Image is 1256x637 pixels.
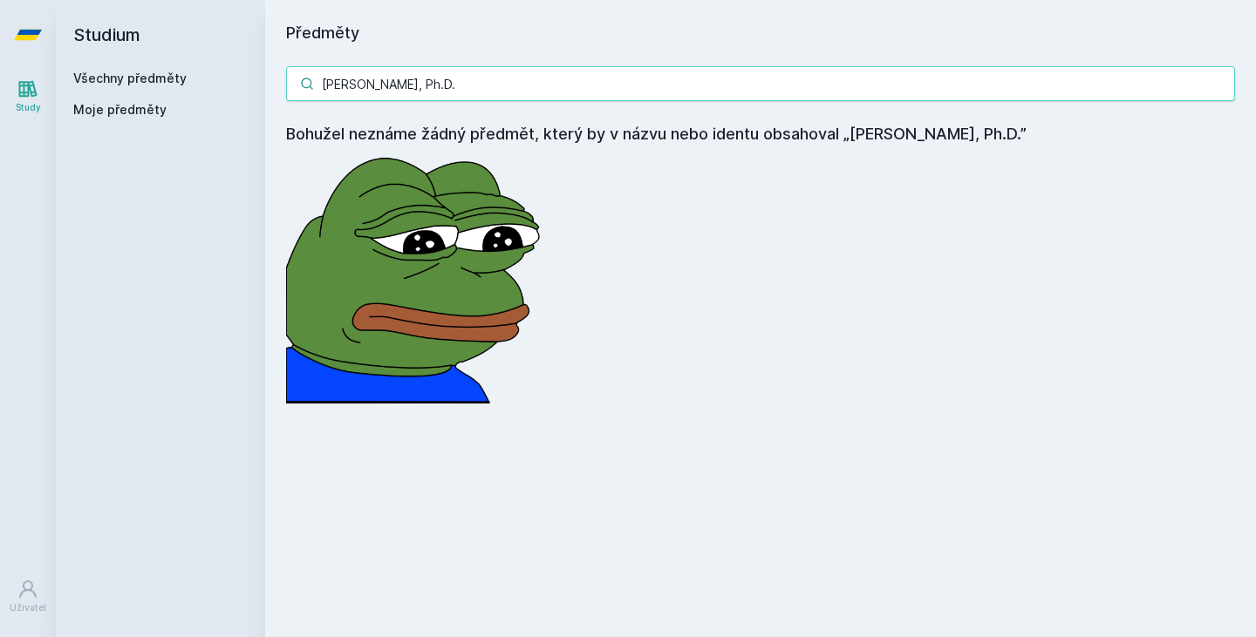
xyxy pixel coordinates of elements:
h1: Předměty [286,21,1235,45]
a: Study [3,70,52,123]
div: Study [16,101,41,114]
img: error_picture.png [286,146,548,403]
a: Uživatel [3,570,52,623]
a: Všechny předměty [73,71,187,85]
span: Moje předměty [73,101,167,119]
h4: Bohužel neznáme žádný předmět, který by v názvu nebo identu obsahoval „[PERSON_NAME], Ph.D.” [286,122,1235,146]
input: Název nebo ident předmětu… [286,66,1235,101]
div: Uživatel [10,601,46,614]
